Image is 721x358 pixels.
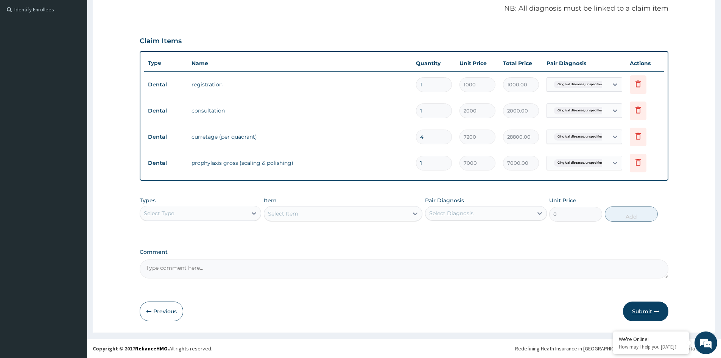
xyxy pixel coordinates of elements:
label: Pair Diagnosis [425,197,464,204]
label: Unit Price [549,197,576,204]
td: Dental [144,104,188,118]
td: Dental [144,78,188,92]
p: NB: All diagnosis must be linked to a claim item [140,4,668,14]
h3: Claim Items [140,37,182,45]
th: Actions [626,56,664,71]
span: Gingival diseases, unspecified [554,133,607,141]
td: prophylaxis gross (scaling & polishing) [188,155,412,170]
div: Minimize live chat window [124,4,142,22]
button: Add [605,206,658,222]
span: Gingival diseases, unspecified [554,81,607,88]
div: We're Online! [619,336,683,342]
td: consultation [188,103,412,118]
span: Gingival diseases, unspecified [554,159,607,167]
label: Item [264,197,277,204]
button: Previous [140,302,183,321]
td: Dental [144,156,188,170]
p: How may I help you today? [619,344,683,350]
th: Name [188,56,412,71]
img: d_794563401_company_1708531726252_794563401 [14,38,31,57]
a: RelianceHMO [135,345,168,352]
label: Comment [140,249,668,255]
div: Select Type [144,209,174,217]
th: Unit Price [456,56,499,71]
div: Redefining Heath Insurance in [GEOGRAPHIC_DATA] using Telemedicine and Data Science! [515,345,715,352]
th: Type [144,56,188,70]
span: We're online! [44,95,104,172]
td: registration [188,77,412,92]
td: Dental [144,130,188,144]
td: curretage (per quadrant) [188,129,412,144]
label: Types [140,197,156,204]
th: Quantity [412,56,456,71]
footer: All rights reserved. [87,339,721,358]
th: Pair Diagnosis [543,56,626,71]
textarea: Type your message and hit 'Enter' [4,207,144,233]
span: Gingival diseases, unspecified [554,107,607,114]
div: Chat with us now [39,42,127,52]
th: Total Price [499,56,543,71]
div: Select Diagnosis [429,209,473,217]
button: Submit [623,302,668,321]
strong: Copyright © 2017 . [93,345,169,352]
